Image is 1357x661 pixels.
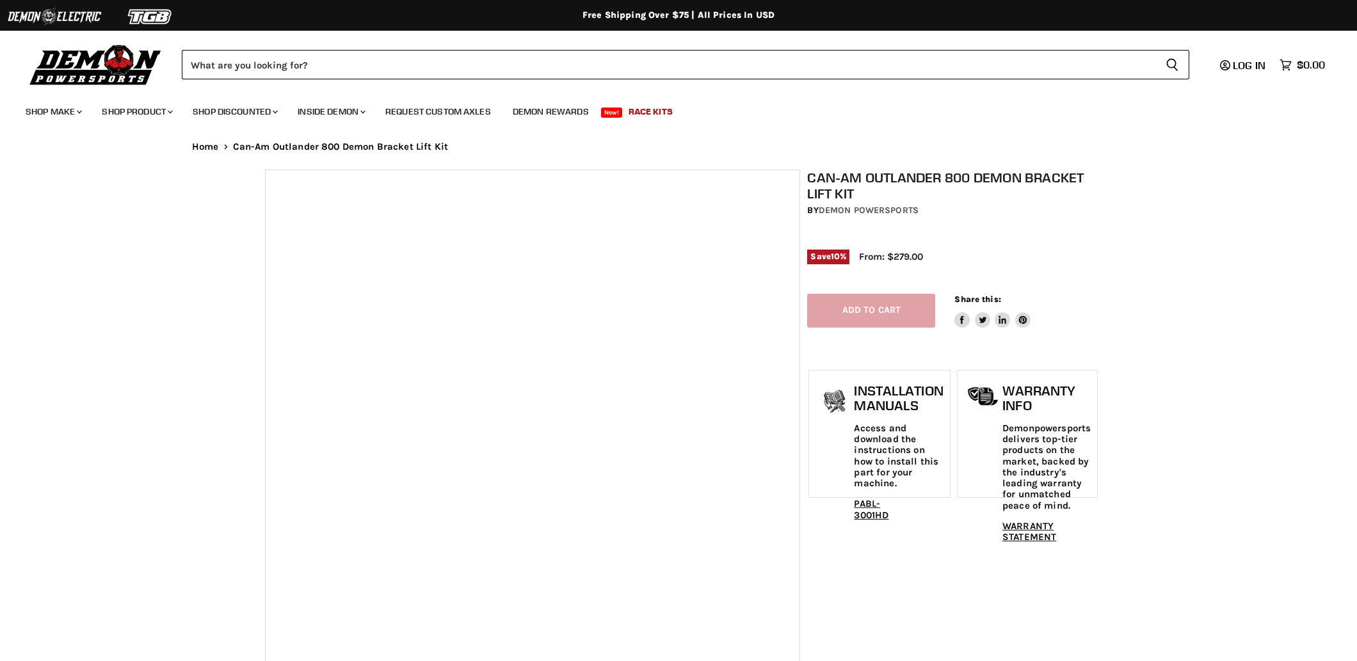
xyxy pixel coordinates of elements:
[1155,50,1189,79] button: Search
[1273,56,1331,74] a: $0.00
[16,99,90,125] a: Shop Make
[166,10,1191,21] div: Free Shipping Over $75 | All Prices In USD
[831,251,840,261] span: 10
[503,99,598,125] a: Demon Rewards
[192,141,219,152] a: Home
[1002,520,1056,543] a: WARRANTY STATEMENT
[166,141,1191,152] nav: Breadcrumbs
[182,50,1155,79] input: Search
[967,386,999,406] img: warranty-icon.png
[26,42,166,87] img: Demon Powersports
[1297,59,1325,71] span: $0.00
[807,170,1099,202] h1: Can-Am Outlander 800 Demon Bracket Lift Kit
[854,383,943,413] h1: Installation Manuals
[807,203,1099,218] div: by
[6,4,102,29] img: Demon Electric Logo 2
[954,294,1031,328] aside: Share this:
[854,498,888,520] a: PABL-3001HD
[1214,60,1273,71] a: Log in
[182,50,1189,79] form: Product
[954,294,1000,304] span: Share this:
[1002,383,1091,413] h1: Warranty Info
[619,99,682,125] a: Race Kits
[819,205,919,216] a: Demon Powersports
[92,99,181,125] a: Shop Product
[102,4,198,29] img: TGB Logo 2
[1233,59,1265,72] span: Log in
[859,251,923,262] span: From: $279.00
[819,386,851,418] img: install_manual-icon.png
[854,423,943,490] p: Access and download the instructions on how to install this part for your machine.
[376,99,501,125] a: Request Custom Axles
[233,141,448,152] span: Can-Am Outlander 800 Demon Bracket Lift Kit
[288,99,373,125] a: Inside Demon
[601,108,623,118] span: New!
[1002,423,1091,511] p: Demonpowersports delivers top-tier products on the market, backed by the industry's leading warra...
[183,99,285,125] a: Shop Discounted
[807,250,849,264] span: Save %
[16,93,1322,125] ul: Main menu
